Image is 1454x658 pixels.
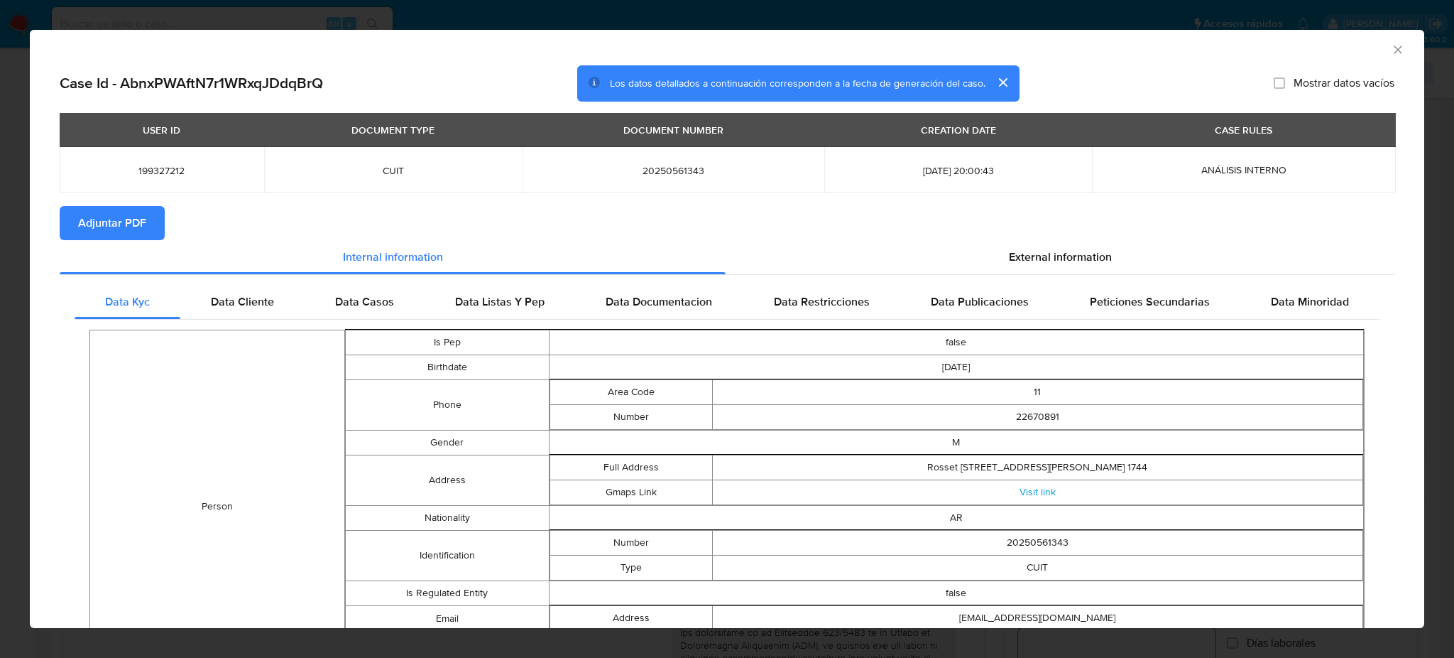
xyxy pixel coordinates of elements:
td: false [549,581,1363,605]
span: Data Kyc [105,293,150,310]
td: Nationality [346,505,550,530]
td: 22670891 [712,404,1362,429]
td: Address [346,455,550,505]
span: Adjuntar PDF [78,207,146,239]
span: Data Publicaciones [931,293,1029,310]
span: Internal information [343,249,443,265]
td: CUIT [712,555,1362,580]
div: Detailed info [60,240,1394,274]
span: Data Cliente [211,293,274,310]
td: Number [550,530,712,555]
h2: Case Id - AbnxPWAftN7r1WRxqJDdqBrQ [60,74,323,92]
td: Phone [346,379,550,430]
td: Address [550,605,712,630]
span: ANÁLISIS INTERNO [1201,163,1286,177]
div: DOCUMENT NUMBER [615,118,732,142]
td: [DATE] [549,355,1363,379]
button: Cerrar ventana [1391,43,1404,55]
td: Full Address [550,455,712,480]
span: Data Listas Y Pep [455,293,545,310]
span: Data Minoridad [1271,293,1349,310]
span: Data Casos [335,293,394,310]
td: 20250561343 [712,530,1362,555]
td: Email [346,605,550,631]
td: Is Regulated Entity [346,581,550,605]
td: 11 [712,379,1362,404]
span: Data Restricciones [774,293,870,310]
td: Number [550,404,712,429]
td: AR [549,505,1363,530]
div: USER ID [134,118,189,142]
span: External information [1009,249,1112,265]
td: Identification [346,530,550,581]
div: DOCUMENT TYPE [343,118,443,142]
td: Birthdate [346,355,550,379]
button: cerrar [985,65,1020,99]
input: Mostrar datos vacíos [1274,77,1285,89]
span: Los datos detallados a continuación corresponden a la fecha de generación del caso. [610,76,985,90]
td: false [549,330,1363,355]
span: 20250561343 [540,164,807,177]
td: M [549,430,1363,455]
span: Data Documentacion [606,293,712,310]
button: Adjuntar PDF [60,206,165,240]
td: Rosset [STREET_ADDRESS][PERSON_NAME] 1744 [712,455,1362,480]
span: [DATE] 20:00:43 [841,164,1075,177]
div: CREATION DATE [912,118,1005,142]
span: 199327212 [77,164,247,177]
div: closure-recommendation-modal [30,30,1424,628]
td: Gender [346,430,550,455]
span: Peticiones Secundarias [1090,293,1210,310]
td: Is Pep [346,330,550,355]
span: CUIT [281,164,505,177]
td: [EMAIL_ADDRESS][DOMAIN_NAME] [712,605,1362,630]
span: Mostrar datos vacíos [1294,76,1394,90]
td: Gmaps Link [550,480,712,505]
td: Area Code [550,379,712,404]
td: Type [550,555,712,580]
div: Detailed internal info [75,285,1379,319]
a: Visit link [1020,485,1056,499]
div: CASE RULES [1206,118,1281,142]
